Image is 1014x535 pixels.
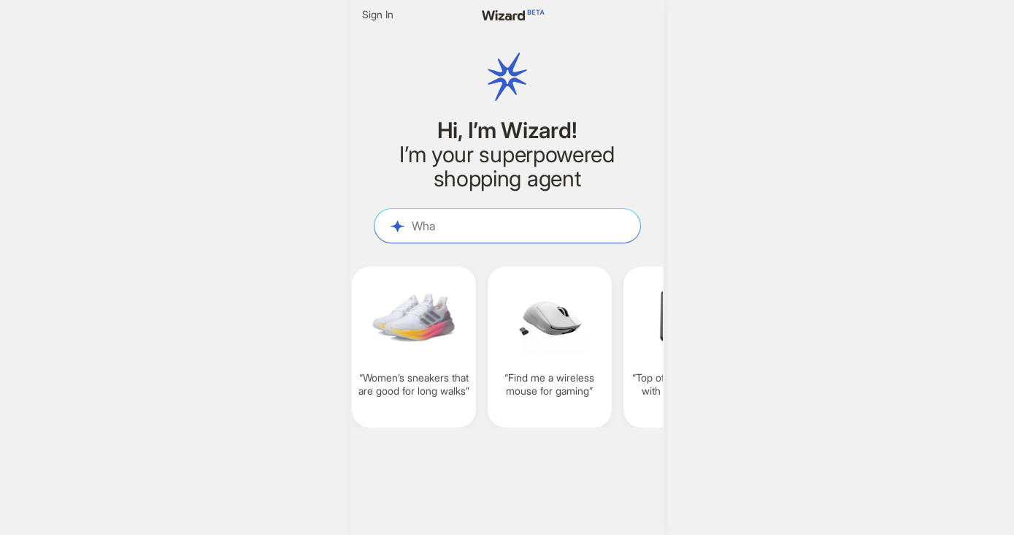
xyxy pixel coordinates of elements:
div: Find me a wireless mouse for gaming [488,267,612,428]
h1: Hi, I’m Wizard! [374,118,641,143]
img: Find%20me%20a%20wireless%20mouse%20for%20gaming-715c5ba0.png [493,276,606,360]
div: Women’s sneakers that are good for long walks [352,267,476,428]
q: Women’s sneakers that are good for long walks [358,371,470,398]
button: Sign In [356,6,399,23]
span: Sign In [362,8,393,21]
div: Top of the line air fryer with large capacity [623,267,748,428]
q: Top of the line air fryer with large capacity [629,371,742,398]
img: Top%20of%20the%20line%20air%20fryer%20with%20large%20capacity-d8b2d60f.png [629,276,742,360]
h2: I’m your superpowered shopping agent [374,143,641,191]
img: Women's%20sneakers%20that%20are%20good%20for%20long%20walks-b9091598.png [358,276,470,360]
q: Find me a wireless mouse for gaming [493,371,606,398]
